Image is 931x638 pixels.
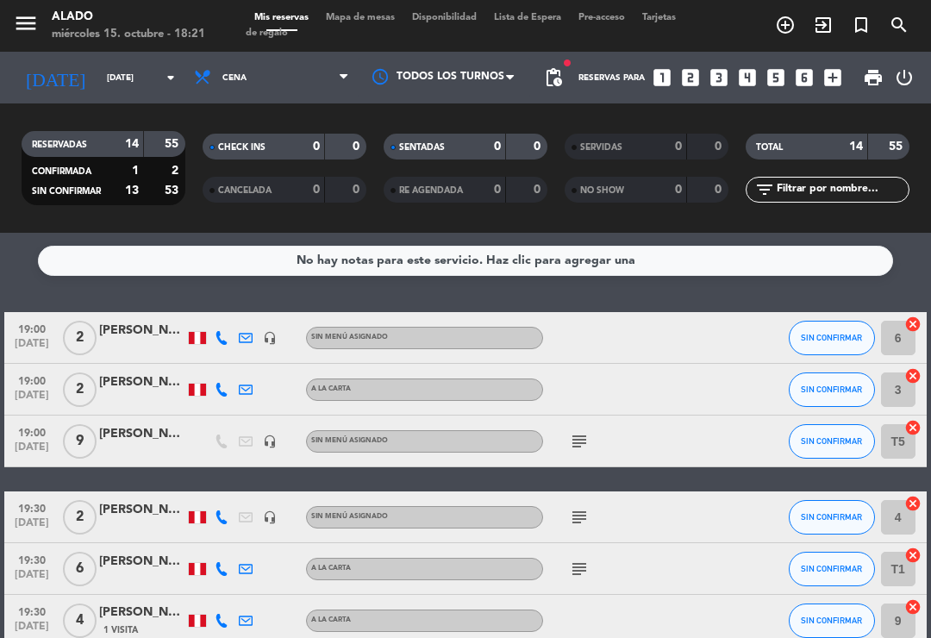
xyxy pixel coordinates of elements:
i: turned_in_not [851,15,872,35]
span: RE AGENDADA [399,186,463,195]
button: SIN CONFIRMAR [789,321,875,355]
strong: 0 [715,184,725,196]
span: RESERVAR MESA [766,10,804,40]
i: cancel [904,547,922,564]
span: SIN CONFIRMAR [801,616,862,625]
i: subject [569,507,590,528]
i: headset_mic [263,435,277,448]
strong: 14 [849,141,863,153]
span: BUSCAR [880,10,918,40]
span: Mis reservas [246,13,317,22]
span: 19:30 [10,497,53,517]
span: Sin menú asignado [311,513,388,520]
strong: 0 [534,184,544,196]
span: 2 [63,321,97,355]
i: exit_to_app [813,15,834,35]
span: Sin menú asignado [311,437,388,444]
span: NO SHOW [580,186,624,195]
i: subject [569,431,590,452]
button: SIN CONFIRMAR [789,604,875,638]
span: Reserva especial [842,10,880,40]
span: CANCELADA [218,186,272,195]
span: 6 [63,552,97,586]
span: Sin menú asignado [311,334,388,341]
i: menu [13,10,39,36]
button: SIN CONFIRMAR [789,372,875,407]
span: A la carta [311,385,351,392]
span: SIN CONFIRMAR [801,385,862,394]
span: 2 [63,372,97,407]
i: headset_mic [263,510,277,524]
strong: 14 [125,138,139,150]
span: [DATE] [10,441,53,461]
span: [DATE] [10,390,53,410]
span: [DATE] [10,569,53,589]
div: miércoles 15. octubre - 18:21 [52,26,205,43]
span: 19:30 [10,601,53,621]
strong: 0 [313,141,320,153]
div: [PERSON_NAME] [99,372,185,392]
button: SIN CONFIRMAR [789,552,875,586]
span: TOTAL [756,143,783,152]
span: A la carta [311,616,351,623]
span: 19:00 [10,318,53,338]
span: 9 [63,424,97,459]
span: Disponibilidad [403,13,485,22]
strong: 55 [165,138,182,150]
div: [PERSON_NAME] [99,603,185,622]
div: [PERSON_NAME] [99,500,185,520]
i: cancel [904,316,922,333]
span: Mapa de mesas [317,13,403,22]
strong: 0 [715,141,725,153]
span: SERVIDAS [580,143,622,152]
strong: 0 [353,141,363,153]
span: SENTADAS [399,143,445,152]
button: SIN CONFIRMAR [789,424,875,459]
span: SIN CONFIRMAR [801,436,862,446]
span: 2 [63,500,97,535]
div: LOG OUT [890,52,918,103]
i: add_box [822,66,844,89]
strong: 0 [494,141,501,153]
span: Reservas para [578,73,645,83]
i: search [889,15,909,35]
span: CONFIRMADA [32,167,91,176]
i: cancel [904,598,922,616]
span: A la carta [311,565,351,572]
span: Cena [222,73,247,83]
button: SIN CONFIRMAR [789,500,875,535]
span: Lista de Espera [485,13,570,22]
div: No hay notas para este servicio. Haz clic para agregar una [297,251,635,271]
i: add_circle_outline [775,15,796,35]
span: fiber_manual_record [562,58,572,68]
span: 1 Visita [103,623,138,637]
span: SIN CONFIRMAR [801,564,862,573]
div: [PERSON_NAME] [99,552,185,572]
span: RESERVADAS [32,141,87,149]
span: SIN CONFIRMAR [801,333,862,342]
i: looks_4 [736,66,759,89]
button: menu [13,10,39,42]
strong: 0 [494,184,501,196]
span: print [863,67,884,88]
strong: 0 [675,141,682,153]
span: 19:00 [10,422,53,441]
span: [DATE] [10,338,53,358]
i: power_settings_new [894,67,915,88]
strong: 0 [534,141,544,153]
i: looks_one [651,66,673,89]
i: looks_5 [765,66,787,89]
div: [PERSON_NAME] [99,424,185,444]
span: [DATE] [10,517,53,537]
div: Alado [52,9,205,26]
strong: 0 [675,184,682,196]
span: pending_actions [543,67,564,88]
span: 19:00 [10,370,53,390]
span: SIN CONFIRMAR [801,512,862,522]
i: arrow_drop_down [160,67,181,88]
strong: 2 [172,165,182,177]
span: CHECK INS [218,143,266,152]
i: [DATE] [13,59,98,96]
strong: 55 [889,141,906,153]
i: cancel [904,419,922,436]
